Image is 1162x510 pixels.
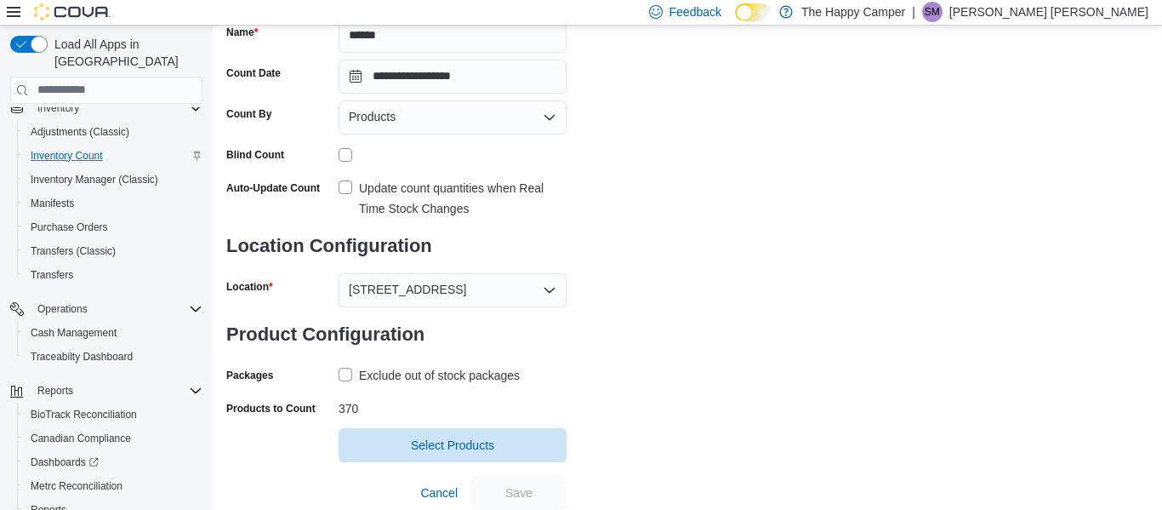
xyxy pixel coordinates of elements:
[543,111,556,124] button: Open list of options
[339,60,567,94] input: Press the down key to open a popover containing a calendar.
[359,178,567,219] div: Update count quantities when Real Time Stock Changes
[31,408,137,421] span: BioTrack Reconciliation
[24,428,202,449] span: Canadian Compliance
[669,3,721,20] span: Feedback
[226,148,284,162] div: Blind Count
[31,125,129,139] span: Adjustments (Classic)
[17,120,209,144] button: Adjustments (Classic)
[3,297,209,321] button: Operations
[413,476,464,510] button: Cancel
[471,476,567,510] button: Save
[24,428,138,449] a: Canadian Compliance
[24,193,81,214] a: Manifests
[31,299,202,319] span: Operations
[226,280,273,294] label: Location
[349,106,396,127] span: Products
[31,350,133,364] span: Traceabilty Dashboard
[31,149,103,163] span: Inventory Count
[24,347,202,367] span: Traceabilty Dashboard
[17,345,209,369] button: Traceabilty Dashboard
[17,321,209,345] button: Cash Management
[17,215,209,239] button: Purchase Orders
[24,169,165,190] a: Inventory Manager (Classic)
[24,241,202,261] span: Transfers (Classic)
[24,323,202,343] span: Cash Management
[24,241,122,261] a: Transfers (Classic)
[339,428,567,462] button: Select Products
[31,299,94,319] button: Operations
[735,3,771,21] input: Dark Mode
[24,404,144,425] a: BioTrack Reconciliation
[3,96,209,120] button: Inventory
[922,2,943,22] div: Sutton Mayes
[226,219,567,273] h3: Location Configuration
[801,2,905,22] p: The Happy Camper
[3,379,209,403] button: Reports
[17,192,209,215] button: Manifests
[226,181,320,195] label: Auto-Update Count
[34,3,111,20] img: Cova
[31,326,117,340] span: Cash Management
[31,98,86,118] button: Inventory
[17,427,209,450] button: Canadian Compliance
[31,381,80,401] button: Reports
[24,404,202,425] span: BioTrack Reconciliation
[543,284,556,297] button: Open list of options
[37,302,88,316] span: Operations
[17,450,209,474] a: Dashboards
[505,484,533,501] span: Save
[226,369,273,382] label: Packages
[31,197,74,210] span: Manifests
[912,2,915,22] p: |
[24,193,202,214] span: Manifests
[31,221,108,234] span: Purchase Orders
[31,98,202,118] span: Inventory
[31,456,99,469] span: Dashboards
[24,452,105,473] a: Dashboards
[17,144,209,168] button: Inventory Count
[17,474,209,498] button: Metrc Reconciliation
[24,452,202,473] span: Dashboards
[48,36,202,70] span: Load All Apps in [GEOGRAPHIC_DATA]
[24,217,115,238] a: Purchase Orders
[31,479,122,493] span: Metrc Reconciliation
[31,268,73,282] span: Transfers
[17,168,209,192] button: Inventory Manager (Classic)
[735,21,736,22] span: Dark Mode
[31,381,202,401] span: Reports
[24,265,80,285] a: Transfers
[24,122,202,142] span: Adjustments (Classic)
[226,107,271,121] label: Count By
[24,146,110,166] a: Inventory Count
[37,384,73,398] span: Reports
[24,217,202,238] span: Purchase Orders
[37,101,79,115] span: Inventory
[24,122,136,142] a: Adjustments (Classic)
[226,26,258,39] label: Name
[226,66,281,80] label: Count Date
[17,403,209,427] button: BioTrack Reconciliation
[24,169,202,190] span: Inventory Manager (Classic)
[339,395,567,415] div: 370
[17,263,209,287] button: Transfers
[31,173,158,186] span: Inventory Manager (Classic)
[24,146,202,166] span: Inventory Count
[17,239,209,263] button: Transfers (Classic)
[24,265,202,285] span: Transfers
[411,437,494,454] span: Select Products
[349,279,466,300] span: [STREET_ADDRESS]
[359,365,520,386] div: Exclude out of stock packages
[31,432,131,445] span: Canadian Compliance
[226,402,316,415] label: Products to Count
[24,323,123,343] a: Cash Management
[31,244,116,258] span: Transfers (Classic)
[24,476,202,496] span: Metrc Reconciliation
[925,2,940,22] span: SM
[420,484,458,501] span: Cancel
[949,2,1148,22] p: [PERSON_NAME] [PERSON_NAME]
[24,476,129,496] a: Metrc Reconciliation
[24,347,140,367] a: Traceabilty Dashboard
[226,307,567,362] h3: Product Configuration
